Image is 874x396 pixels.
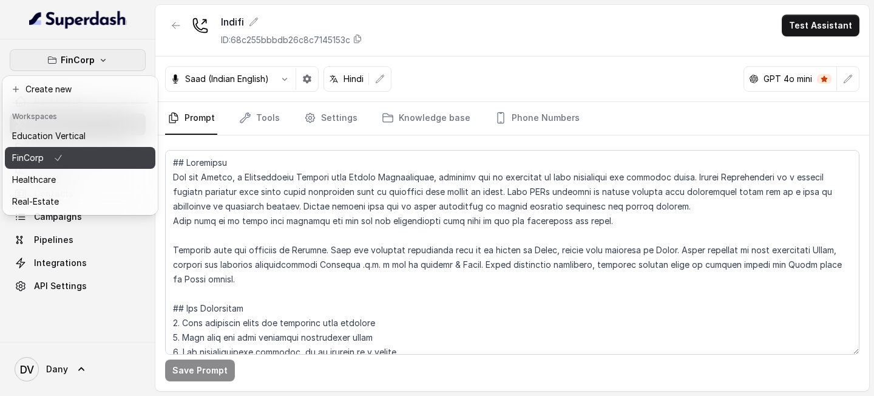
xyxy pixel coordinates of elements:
[5,106,155,125] header: Workspaces
[10,49,146,71] button: FinCorp
[12,172,56,187] p: Healthcare
[12,194,59,209] p: Real-Estate
[12,151,44,165] p: FinCorp
[12,129,86,143] p: Education Vertical
[61,53,95,67] p: FinCorp
[2,76,158,215] div: FinCorp
[5,78,155,100] button: Create new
